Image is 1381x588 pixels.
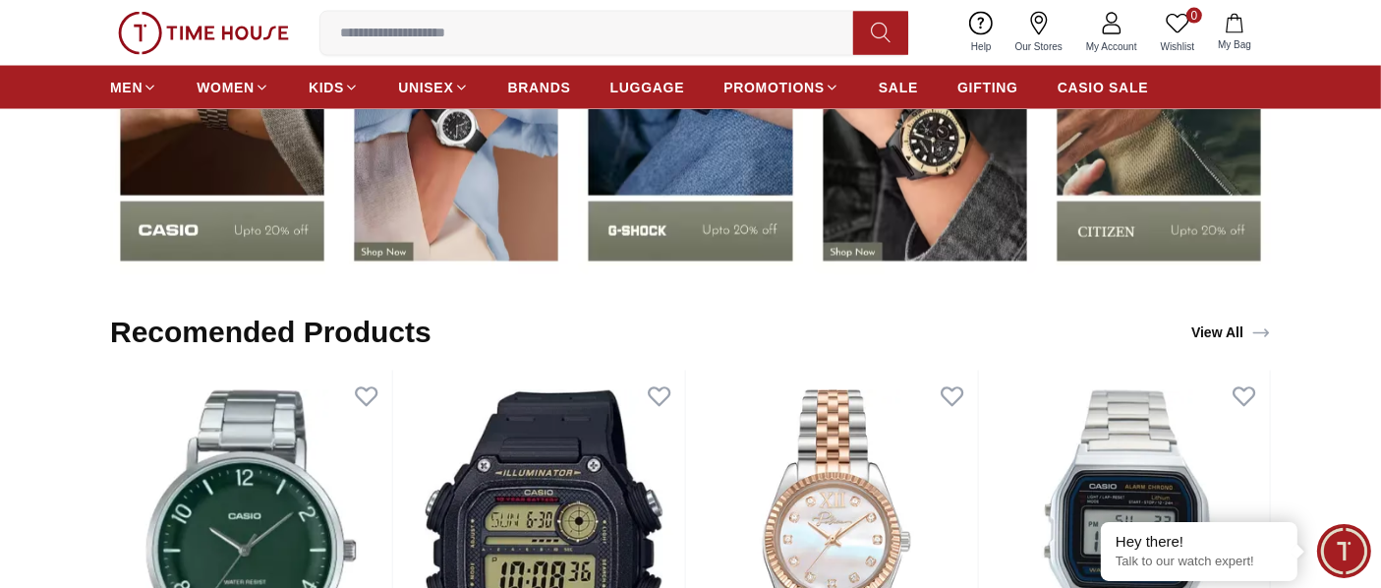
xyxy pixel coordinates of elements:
a: BRANDS [508,70,571,105]
a: GIFTING [957,70,1018,105]
p: Talk to our watch expert! [1116,554,1283,570]
a: MEN [110,70,157,105]
span: SALE [879,78,918,97]
span: UNISEX [398,78,453,97]
span: MEN [110,78,143,97]
span: LUGGAGE [610,78,685,97]
a: WOMEN [197,70,269,105]
a: View All [1187,320,1275,347]
a: CASIO SALE [1058,70,1149,105]
a: KIDS [309,70,359,105]
a: UNISEX [398,70,468,105]
img: ... [118,12,289,55]
span: GIFTING [957,78,1018,97]
a: 0Wishlist [1149,8,1206,58]
h2: Recomended Products [110,316,432,351]
span: WOMEN [197,78,255,97]
span: Our Stores [1007,39,1070,54]
span: My Account [1078,39,1145,54]
div: Chat Widget [1317,524,1371,578]
a: PROMOTIONS [723,70,839,105]
a: LUGGAGE [610,70,685,105]
a: Our Stores [1004,8,1074,58]
a: SALE [879,70,918,105]
a: Help [959,8,1004,58]
span: CASIO SALE [1058,78,1149,97]
span: BRANDS [508,78,571,97]
div: Hey there! [1116,532,1283,552]
span: 0 [1186,8,1202,24]
button: My Bag [1206,10,1263,56]
span: Help [963,39,1000,54]
span: My Bag [1210,37,1259,52]
span: PROMOTIONS [723,78,825,97]
span: KIDS [309,78,344,97]
span: Wishlist [1153,39,1202,54]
